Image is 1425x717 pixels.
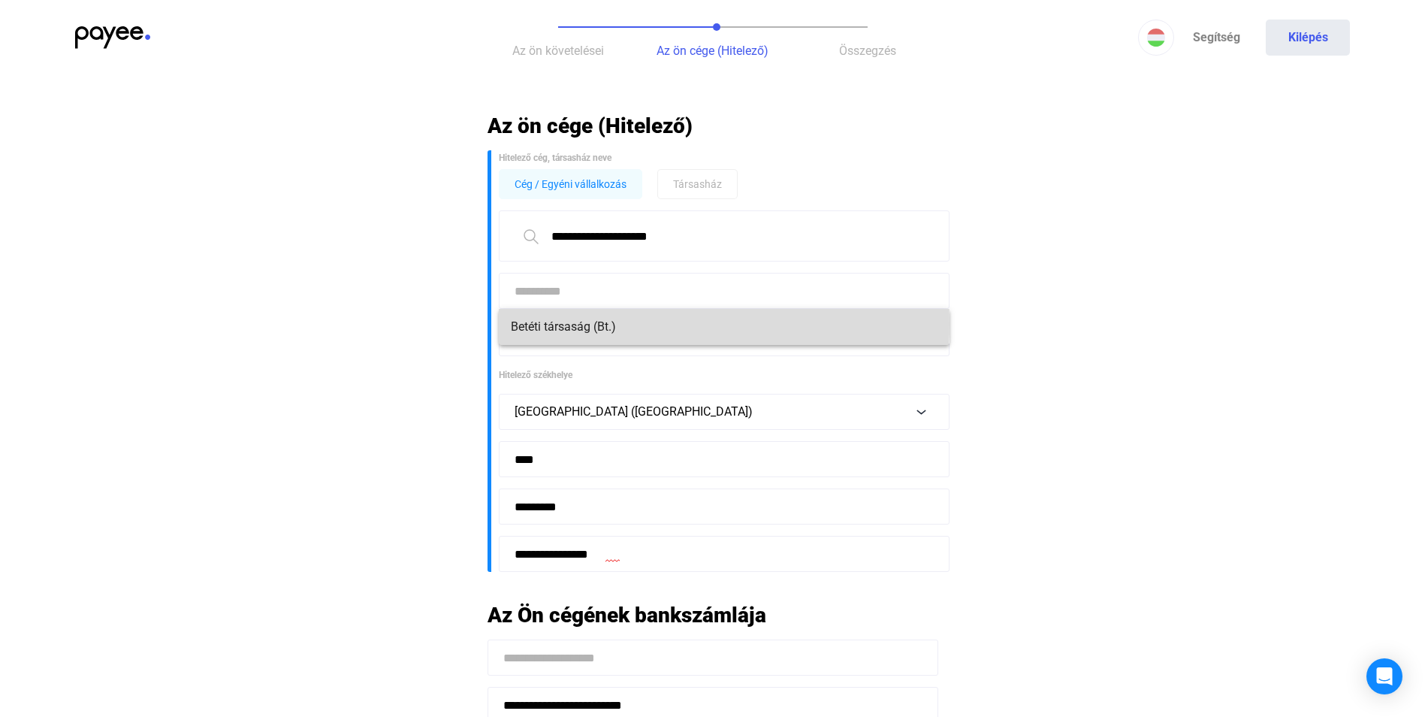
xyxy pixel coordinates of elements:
button: HU [1138,20,1174,56]
div: Open Intercom Messenger [1366,658,1402,694]
span: Összegzés [839,44,896,58]
span: Az ön követelései [512,44,604,58]
div: Hitelező székhelye [499,368,938,383]
a: Segítség [1174,20,1258,56]
div: Hitelező cég, társasház neve [499,150,938,165]
button: [GEOGRAPHIC_DATA] ([GEOGRAPHIC_DATA]) [499,394,949,430]
span: Betéti társaság (Bt.) [511,318,937,336]
span: Társasház [673,175,722,193]
h2: Az ön cége (Hitelező) [488,113,938,139]
button: Kilépés [1266,20,1350,56]
button: Társasház [657,169,738,199]
span: Cég / Egyéni vállalkozás [515,175,626,193]
img: HU [1147,29,1165,47]
img: payee-logo [75,26,150,49]
h2: Az Ön cégének bankszámlája [488,602,938,628]
span: [GEOGRAPHIC_DATA] ([GEOGRAPHIC_DATA]) [515,404,753,419]
span: Az ön cége (Hitelező) [657,44,768,58]
button: Cég / Egyéni vállalkozás [499,169,642,199]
